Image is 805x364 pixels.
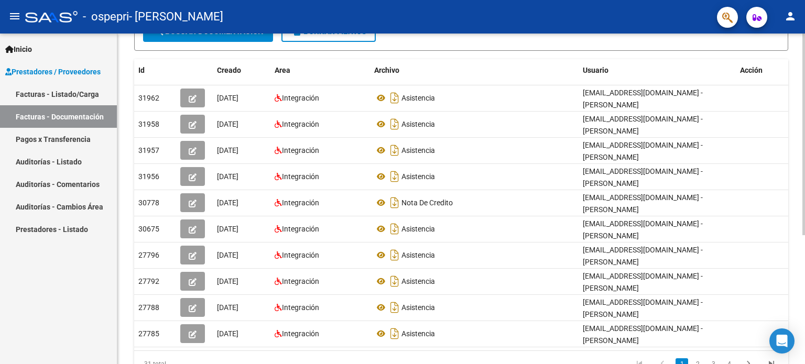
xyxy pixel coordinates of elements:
i: Descargar documento [388,220,401,237]
i: Descargar documento [388,90,401,106]
datatable-header-cell: Archivo [370,59,579,82]
span: Integración [282,277,319,285]
span: - ospepri [83,5,129,28]
span: Asistencia [401,277,435,285]
span: Area [275,66,290,74]
span: Creado [217,66,241,74]
span: 31956 [138,172,159,181]
span: [EMAIL_ADDRESS][DOMAIN_NAME] - [PERSON_NAME] [583,89,703,109]
span: 30778 [138,198,159,207]
span: Archivo [374,66,399,74]
span: [EMAIL_ADDRESS][DOMAIN_NAME] - [PERSON_NAME] [583,115,703,135]
span: Integración [282,94,319,102]
i: Descargar documento [388,273,401,290]
i: Descargar documento [388,194,401,211]
i: Descargar documento [388,168,401,185]
span: Integración [282,198,319,207]
span: 31958 [138,120,159,128]
span: Asistencia [401,120,435,128]
span: Asistencia [401,172,435,181]
span: [DATE] [217,303,238,312]
span: [EMAIL_ADDRESS][DOMAIN_NAME] - [PERSON_NAME] [583,167,703,187]
span: [DATE] [217,251,238,259]
span: [EMAIL_ADDRESS][DOMAIN_NAME] - [PERSON_NAME] [583,246,703,266]
span: 27785 [138,329,159,338]
span: Buscar Documentacion [153,27,264,36]
span: [EMAIL_ADDRESS][DOMAIN_NAME] - [PERSON_NAME] [583,324,703,345]
span: 27792 [138,277,159,285]
span: Integración [282,303,319,312]
span: [EMAIL_ADDRESS][DOMAIN_NAME] - [PERSON_NAME] [583,272,703,292]
i: Descargar documento [388,116,401,133]
span: [EMAIL_ADDRESS][DOMAIN_NAME] - [PERSON_NAME] [583,219,703,240]
span: [DATE] [217,120,238,128]
span: [DATE] [217,172,238,181]
span: Id [138,66,145,74]
span: Asistencia [401,303,435,312]
span: 31957 [138,146,159,155]
span: [DATE] [217,277,238,285]
datatable-header-cell: Acción [736,59,788,82]
span: Asistencia [401,329,435,338]
span: Inicio [5,43,32,55]
i: Descargar documento [388,299,401,316]
span: Integración [282,146,319,155]
span: [DATE] [217,198,238,207]
span: [DATE] [217,329,238,338]
span: 27796 [138,251,159,259]
span: Acción [740,66,763,74]
span: 31962 [138,94,159,102]
mat-icon: menu [8,10,21,23]
span: Asistencia [401,94,435,102]
i: Descargar documento [388,142,401,159]
datatable-header-cell: Id [134,59,176,82]
span: Borrar Filtros [291,27,366,36]
span: Integración [282,120,319,128]
mat-icon: person [784,10,797,23]
div: Open Intercom Messenger [769,328,795,354]
span: Integración [282,329,319,338]
datatable-header-cell: Usuario [579,59,736,82]
span: [EMAIL_ADDRESS][DOMAIN_NAME] - [PERSON_NAME] [583,298,703,318]
span: [EMAIL_ADDRESS][DOMAIN_NAME] - [PERSON_NAME] [583,193,703,214]
span: 30675 [138,225,159,233]
span: [DATE] [217,94,238,102]
span: [EMAIL_ADDRESS][DOMAIN_NAME] - [PERSON_NAME] [583,141,703,161]
span: [DATE] [217,225,238,233]
span: Integración [282,225,319,233]
datatable-header-cell: Creado [213,59,270,82]
span: Nota De Credito [401,198,453,207]
span: Usuario [583,66,608,74]
span: Asistencia [401,251,435,259]
span: Asistencia [401,225,435,233]
span: 27788 [138,303,159,312]
span: Prestadores / Proveedores [5,66,101,78]
span: Integración [282,251,319,259]
datatable-header-cell: Area [270,59,370,82]
span: - [PERSON_NAME] [129,5,223,28]
span: [DATE] [217,146,238,155]
span: Asistencia [401,146,435,155]
i: Descargar documento [388,325,401,342]
i: Descargar documento [388,247,401,263]
span: Integración [282,172,319,181]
